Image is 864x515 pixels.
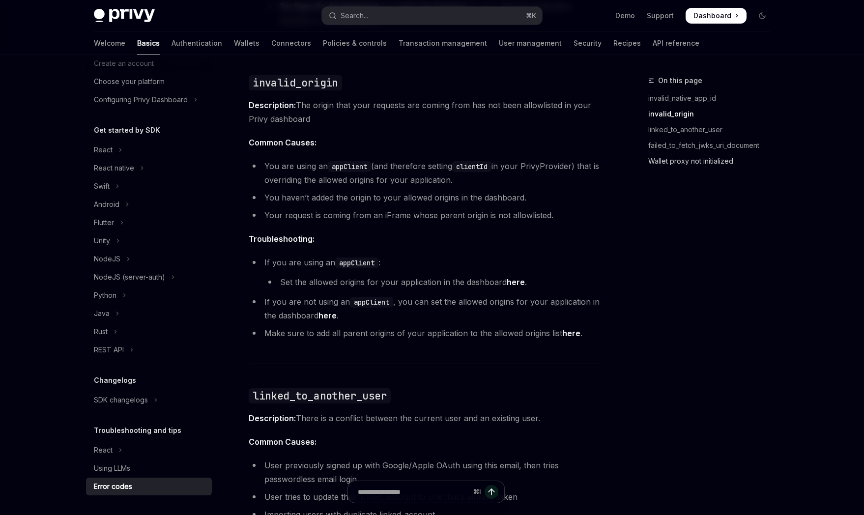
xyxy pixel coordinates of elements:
[249,191,603,204] li: You haven’t added the origin to your allowed origins in the dashboard.
[693,11,731,21] span: Dashboard
[249,413,296,423] strong: Description:
[613,31,641,55] a: Recipes
[86,459,212,477] a: Using LLMs
[249,234,315,244] strong: Troubleshooting:
[658,75,702,86] span: On this page
[86,159,212,177] button: Toggle React native section
[86,391,212,409] button: Toggle SDK changelogs section
[249,98,603,126] span: The origin that your requests are coming from has not been allowlisted in your Privy dashboard
[574,31,602,55] a: Security
[94,308,110,319] div: Java
[172,31,222,55] a: Authentication
[648,90,778,106] a: invalid_native_app_id
[94,462,130,474] div: Using LLMs
[94,394,148,406] div: SDK changelogs
[648,138,778,153] a: failed_to_fetch_jwks_uri_document
[86,286,212,304] button: Toggle Python section
[86,177,212,195] button: Toggle Swift section
[507,277,525,287] a: here
[137,31,160,55] a: Basics
[350,297,393,308] code: appClient
[328,161,371,172] code: appClient
[86,214,212,231] button: Toggle Flutter section
[249,437,317,447] strong: Common Causes:
[94,235,110,247] div: Unity
[562,328,580,339] a: here
[94,344,124,356] div: REST API
[648,122,778,138] a: linked_to_another_user
[335,257,378,268] code: appClient
[94,271,165,283] div: NodeJS (server-auth)
[94,124,160,136] h5: Get started by SDK
[94,76,165,87] div: Choose your platform
[94,253,120,265] div: NodeJS
[86,232,212,250] button: Toggle Unity section
[86,196,212,213] button: Toggle Android section
[249,388,391,403] code: linked_to_another_user
[94,162,134,174] div: React native
[94,217,114,229] div: Flutter
[94,444,113,456] div: React
[754,8,770,24] button: Toggle dark mode
[249,208,603,222] li: Your request is coming from an iFrame whose parent origin is not allowlisted.
[322,7,542,25] button: Open search
[249,75,342,90] code: invalid_origin
[249,159,603,187] li: You are using an (and therefore setting in your PrivyProvider) that is overriding the allowed ori...
[94,31,125,55] a: Welcome
[86,341,212,359] button: Toggle REST API section
[358,481,469,503] input: Ask a question...
[94,180,110,192] div: Swift
[648,106,778,122] a: invalid_origin
[86,441,212,459] button: Toggle React section
[86,91,212,109] button: Toggle Configuring Privy Dashboard section
[94,425,181,436] h5: Troubleshooting and tips
[94,94,188,106] div: Configuring Privy Dashboard
[249,100,296,110] strong: Description:
[249,138,317,147] strong: Common Causes:
[94,199,119,210] div: Android
[86,141,212,159] button: Toggle React section
[526,12,536,20] span: ⌘ K
[318,311,337,321] a: here
[686,8,747,24] a: Dashboard
[249,411,603,425] span: There is a conflict between the current user and an existing user.
[648,153,778,169] a: Wallet proxy not initialized
[94,9,155,23] img: dark logo
[249,256,603,289] li: If you are using an :
[234,31,259,55] a: Wallets
[86,305,212,322] button: Toggle Java section
[452,161,491,172] code: clientId
[615,11,635,21] a: Demo
[249,458,603,486] li: User previously signed up with Google/Apple OAuth using this email, then tries passwordless email...
[94,289,116,301] div: Python
[86,478,212,495] a: Error codes
[94,326,108,338] div: Rust
[647,11,674,21] a: Support
[86,250,212,268] button: Toggle NodeJS section
[271,31,311,55] a: Connectors
[264,275,603,289] li: Set the allowed origins for your application in the dashboard .
[485,485,498,499] button: Send message
[499,31,562,55] a: User management
[94,374,136,386] h5: Changelogs
[399,31,487,55] a: Transaction management
[249,326,603,340] li: Make sure to add all parent origins of your application to the allowed origins list .
[86,73,212,90] a: Choose your platform
[86,323,212,341] button: Toggle Rust section
[341,10,368,22] div: Search...
[249,295,603,322] li: If you are not using an , you can set the allowed origins for your application in the dashboard .
[94,144,113,156] div: React
[653,31,699,55] a: API reference
[94,481,132,492] div: Error codes
[86,268,212,286] button: Toggle NodeJS (server-auth) section
[323,31,387,55] a: Policies & controls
